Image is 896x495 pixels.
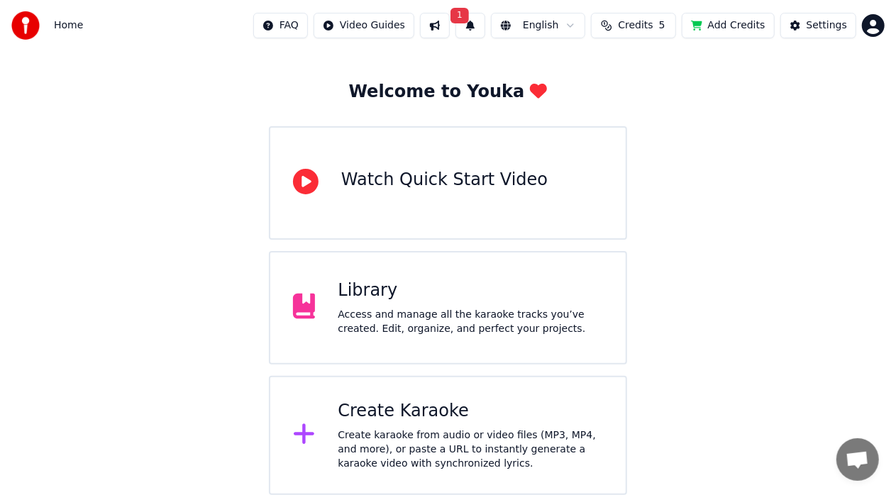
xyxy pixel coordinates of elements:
[349,81,548,104] div: Welcome to Youka
[338,400,603,423] div: Create Karaoke
[807,18,847,33] div: Settings
[618,18,653,33] span: Credits
[54,18,83,33] nav: breadcrumb
[338,308,603,336] div: Access and manage all the karaoke tracks you’ve created. Edit, organize, and perfect your projects.
[253,13,308,38] button: FAQ
[314,13,414,38] button: Video Guides
[338,279,603,302] div: Library
[341,169,548,191] div: Watch Quick Start Video
[11,11,40,40] img: youka
[780,13,856,38] button: Settings
[682,13,775,38] button: Add Credits
[836,438,879,481] a: Open chat
[450,8,469,23] span: 1
[338,428,603,471] div: Create karaoke from audio or video files (MP3, MP4, and more), or paste a URL to instantly genera...
[455,13,485,38] button: 1
[54,18,83,33] span: Home
[659,18,665,33] span: 5
[591,13,676,38] button: Credits5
